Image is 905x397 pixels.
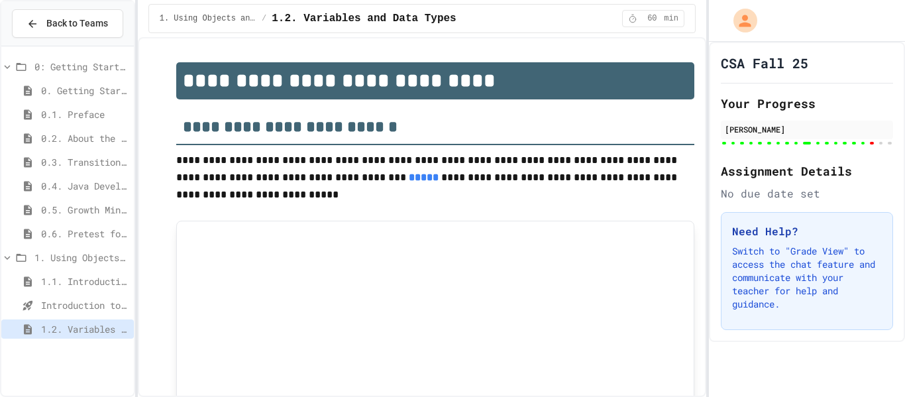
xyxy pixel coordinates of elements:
span: 1. Using Objects and Methods [34,251,129,264]
h1: CSA Fall 25 [721,54,808,72]
span: Introduction to Algorithms, Programming, and Compilers [41,298,129,312]
span: 1.2. Variables and Data Types [272,11,456,27]
span: 0: Getting Started [34,60,129,74]
h3: Need Help? [732,223,882,239]
span: / [262,13,266,24]
span: 0.2. About the AP CSA Exam [41,131,129,145]
span: 0.1. Preface [41,107,129,121]
span: 60 [641,13,663,24]
h2: Your Progress [721,94,893,113]
span: min [664,13,678,24]
span: 0.6. Pretest for the AP CSA Exam [41,227,129,241]
div: My Account [719,5,761,36]
span: 1. Using Objects and Methods [160,13,256,24]
span: 1.2. Variables and Data Types [41,322,129,336]
div: [PERSON_NAME] [725,123,889,135]
h2: Assignment Details [721,162,893,180]
button: Back to Teams [12,9,123,38]
span: 0. Getting Started [41,84,129,97]
p: Switch to "Grade View" to access the chat feature and communicate with your teacher for help and ... [732,245,882,311]
div: No due date set [721,186,893,201]
span: 0.3. Transitioning from AP CSP to AP CSA [41,155,129,169]
span: 1.1. Introduction to Algorithms, Programming, and Compilers [41,274,129,288]
span: 0.5. Growth Mindset and Pair Programming [41,203,129,217]
span: 0.4. Java Development Environments [41,179,129,193]
span: Back to Teams [46,17,108,30]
